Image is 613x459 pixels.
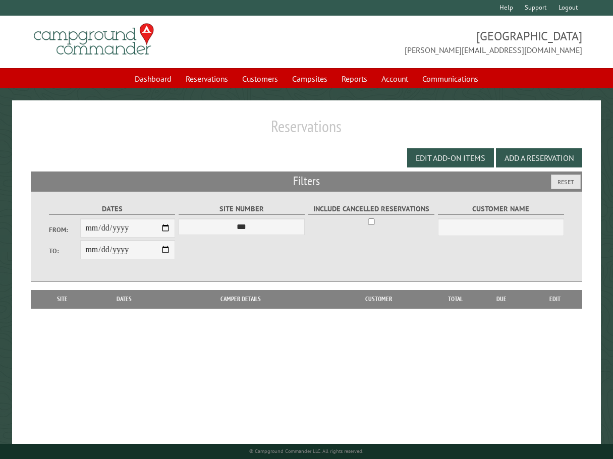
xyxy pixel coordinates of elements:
a: Dashboard [129,69,178,88]
label: To: [49,246,81,256]
a: Reservations [180,69,234,88]
th: Total [435,290,476,308]
a: Customers [236,69,284,88]
th: Edit [527,290,582,308]
button: Add a Reservation [496,148,582,167]
th: Site [36,290,89,308]
a: Account [375,69,414,88]
th: Customer [322,290,435,308]
label: Site Number [179,203,305,215]
th: Dates [89,290,159,308]
img: Campground Commander [31,20,157,59]
label: Customer Name [438,203,565,215]
button: Edit Add-on Items [407,148,494,167]
label: Dates [49,203,176,215]
th: Camper Details [159,290,322,308]
label: Include Cancelled Reservations [308,203,435,215]
h2: Filters [31,171,583,191]
a: Communications [416,69,484,88]
h1: Reservations [31,117,583,144]
a: Campsites [286,69,333,88]
label: From: [49,225,81,235]
button: Reset [551,175,581,189]
span: [GEOGRAPHIC_DATA] [PERSON_NAME][EMAIL_ADDRESS][DOMAIN_NAME] [307,28,583,56]
th: Due [476,290,527,308]
small: © Campground Commander LLC. All rights reserved. [249,448,363,454]
a: Reports [336,69,373,88]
